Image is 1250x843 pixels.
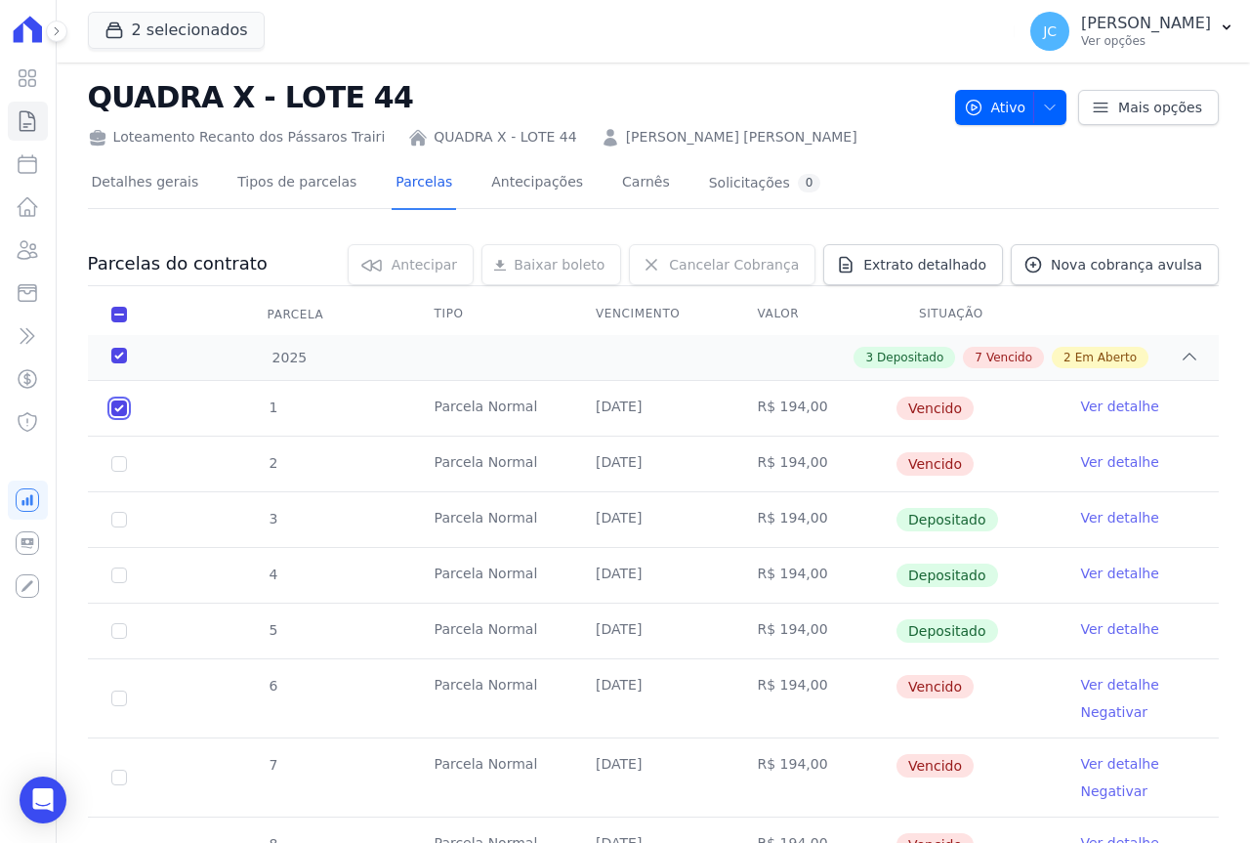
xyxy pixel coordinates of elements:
td: Parcela Normal [411,548,572,603]
td: R$ 194,00 [734,738,896,817]
a: Mais opções [1078,90,1219,125]
a: Extrato detalhado [823,244,1003,285]
span: Vencido [896,675,974,698]
a: [PERSON_NAME] [PERSON_NAME] [626,127,857,148]
td: [DATE] [572,492,733,547]
td: Parcela Normal [411,738,572,817]
td: Parcela Normal [411,604,572,658]
th: Vencimento [572,294,733,335]
span: 5 [268,622,278,638]
a: Ver detalhe [1081,452,1159,472]
button: JC [PERSON_NAME] Ver opções [1015,4,1250,59]
span: Vencido [896,397,974,420]
td: [DATE] [572,604,733,658]
span: Depositado [896,619,998,643]
input: Só é possível selecionar pagamentos em aberto [111,512,127,527]
span: 3 [268,511,278,527]
span: Mais opções [1118,98,1202,117]
button: 2 selecionados [88,12,265,49]
td: [DATE] [572,548,733,603]
input: default [111,400,127,416]
td: Parcela Normal [411,437,572,491]
td: Parcela Normal [411,492,572,547]
a: Negativar [1081,704,1148,720]
span: JC [1043,24,1057,38]
th: Valor [734,294,896,335]
span: Nova cobrança avulsa [1051,255,1202,274]
a: Ver detalhe [1081,754,1159,774]
span: Vencido [986,349,1032,366]
div: 0 [798,174,821,192]
a: Ver detalhe [1081,397,1159,416]
th: Situação [896,294,1057,335]
p: Ver opções [1081,33,1211,49]
button: Ativo [955,90,1067,125]
a: Negativar [1081,783,1148,799]
td: R$ 194,00 [734,659,896,738]
td: [DATE] [572,381,733,436]
td: Parcela Normal [411,659,572,738]
input: Só é possível selecionar pagamentos em aberto [111,623,127,639]
div: Open Intercom Messenger [20,777,66,823]
a: Ver detalhe [1081,508,1159,527]
a: Ver detalhe [1081,619,1159,639]
h3: Parcelas do contrato [88,252,268,275]
span: Ativo [964,90,1026,125]
a: Nova cobrança avulsa [1011,244,1219,285]
td: [DATE] [572,738,733,817]
span: Depositado [896,508,998,531]
td: R$ 194,00 [734,492,896,547]
div: Solicitações [709,174,821,192]
input: default [111,691,127,706]
td: R$ 194,00 [734,437,896,491]
span: Depositado [877,349,943,366]
span: 4 [268,567,278,582]
div: Parcela [244,295,348,334]
td: R$ 194,00 [734,548,896,603]
a: Solicitações0 [705,158,825,210]
span: 3 [865,349,873,366]
span: Em Aberto [1075,349,1137,366]
span: Depositado [896,564,998,587]
a: Ver detalhe [1081,675,1159,695]
a: Carnês [618,158,674,210]
span: 1 [268,400,278,415]
td: R$ 194,00 [734,604,896,658]
input: Só é possível selecionar pagamentos em aberto [111,568,127,583]
span: Extrato detalhado [863,255,986,274]
td: [DATE] [572,437,733,491]
td: Parcela Normal [411,381,572,436]
a: Detalhes gerais [88,158,203,210]
a: Parcelas [392,158,456,210]
span: Vencido [896,754,974,778]
span: 7 [268,757,278,773]
a: Antecipações [487,158,587,210]
input: default [111,770,127,785]
a: Ver detalhe [1081,564,1159,583]
span: 2 [268,455,278,471]
p: [PERSON_NAME] [1081,14,1211,33]
span: 7 [975,349,982,366]
span: 2 [1063,349,1071,366]
a: Tipos de parcelas [233,158,360,210]
input: default [111,456,127,472]
span: 6 [268,678,278,694]
th: Tipo [411,294,572,335]
a: QUADRA X - LOTE 44 [434,127,576,148]
h2: QUADRA X - LOTE 44 [88,75,939,119]
div: Loteamento Recanto dos Pássaros Trairi [88,127,386,148]
td: R$ 194,00 [734,381,896,436]
td: [DATE] [572,659,733,738]
span: Vencido [896,452,974,476]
